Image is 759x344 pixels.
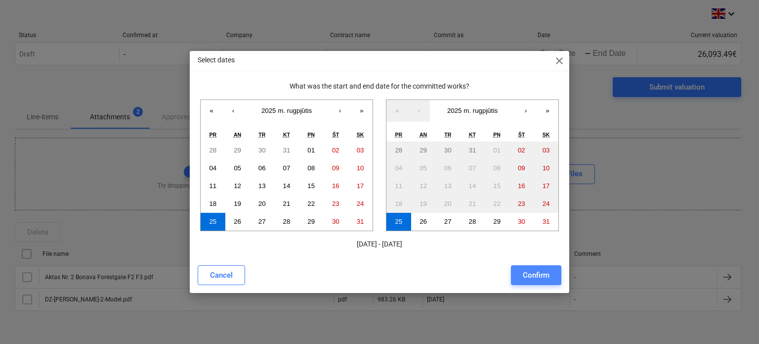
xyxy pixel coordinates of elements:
[274,213,299,231] button: 2025 m. rugpjūčio 28 d.
[543,132,550,138] abbr: sekmadienis
[518,182,525,190] abbr: 2025 m. rugpjūčio 16 d.
[444,164,452,172] abbr: 2025 m. rugpjūčio 6 d.
[234,164,241,172] abbr: 2025 m. rugpjūčio 5 d.
[420,182,427,190] abbr: 2025 m. rugpjūčio 12 d.
[283,132,290,138] abbr: ketvirtadienis
[444,200,452,207] abbr: 2025 m. rugpjūčio 20 d.
[201,142,225,159] button: 2025 m. liepos 28 d.
[209,147,216,154] abbr: 2025 m. liepos 28 d.
[493,164,501,172] abbr: 2025 m. rugpjūčio 8 d.
[386,100,408,122] button: «
[299,177,324,195] button: 2025 m. rugpjūčio 15 d.
[444,132,451,138] abbr: trečiadienis
[357,132,364,138] abbr: sekmadienis
[543,147,550,154] abbr: 2025 m. rugpjūčio 3 d.
[348,177,373,195] button: 2025 m. rugpjūčio 17 d.
[332,218,339,225] abbr: 2025 m. rugpjūčio 30 d.
[420,147,427,154] abbr: 2025 m. liepos 29 d.
[395,164,402,172] abbr: 2025 m. rugpjūčio 4 d.
[515,100,537,122] button: ›
[518,200,525,207] abbr: 2025 m. rugpjūčio 23 d.
[348,159,373,177] button: 2025 m. rugpjūčio 10 d.
[447,107,498,114] span: 2025 m. rugpjūtis
[435,195,460,213] button: 2025 m. rugpjūčio 20 d.
[234,182,241,190] abbr: 2025 m. rugpjūčio 12 d.
[386,213,411,231] button: 2025 m. rugpjūčio 25 d.
[469,182,476,190] abbr: 2025 m. rugpjūčio 14 d.
[509,142,534,159] button: 2025 m. rugpjūčio 2 d.
[258,147,266,154] abbr: 2025 m. liepos 30 d.
[493,132,501,138] abbr: penktadienis
[307,218,315,225] abbr: 2025 m. rugpjūčio 29 d.
[333,132,339,138] abbr: šeštadienis
[332,182,339,190] abbr: 2025 m. rugpjūčio 16 d.
[543,182,550,190] abbr: 2025 m. rugpjūčio 17 d.
[209,182,216,190] abbr: 2025 m. rugpjūčio 11 d.
[534,159,558,177] button: 2025 m. rugpjūčio 10 d.
[258,132,265,138] abbr: trečiadienis
[283,218,291,225] abbr: 2025 m. rugpjūčio 28 d.
[509,195,534,213] button: 2025 m. rugpjūčio 23 d.
[411,159,436,177] button: 2025 m. rugpjūčio 5 d.
[244,100,329,122] button: 2025 m. rugpjūtis
[420,132,427,138] abbr: antradienis
[324,159,348,177] button: 2025 m. rugpjūčio 9 d.
[324,213,348,231] button: 2025 m. rugpjūčio 30 d.
[258,218,266,225] abbr: 2025 m. rugpjūčio 27 d.
[225,213,250,231] button: 2025 m. rugpjūčio 26 d.
[198,265,245,285] button: Cancel
[518,147,525,154] abbr: 2025 m. rugpjūčio 2 d.
[444,182,452,190] abbr: 2025 m. rugpjūčio 13 d.
[299,142,324,159] button: 2025 m. rugpjūčio 1 d.
[299,195,324,213] button: 2025 m. rugpjūčio 22 d.
[386,195,411,213] button: 2025 m. rugpjūčio 18 d.
[225,142,250,159] button: 2025 m. liepos 29 d.
[201,159,225,177] button: 2025 m. rugpjūčio 4 d.
[469,164,476,172] abbr: 2025 m. rugpjūčio 7 d.
[225,159,250,177] button: 2025 m. rugpjūčio 5 d.
[258,182,266,190] abbr: 2025 m. rugpjūčio 13 d.
[395,218,402,225] abbr: 2025 m. rugpjūčio 25 d.
[324,177,348,195] button: 2025 m. rugpjūčio 16 d.
[357,218,364,225] abbr: 2025 m. rugpjūčio 31 d.
[408,100,430,122] button: ‹
[534,177,558,195] button: 2025 m. rugpjūčio 17 d.
[329,100,351,122] button: ›
[234,147,241,154] abbr: 2025 m. liepos 29 d.
[261,107,312,114] span: 2025 m. rugpjūtis
[534,142,558,159] button: 2025 m. rugpjūčio 3 d.
[386,142,411,159] button: 2025 m. liepos 28 d.
[493,200,501,207] abbr: 2025 m. rugpjūčio 22 d.
[469,132,476,138] abbr: ketvirtadienis
[386,177,411,195] button: 2025 m. rugpjūčio 11 d.
[274,177,299,195] button: 2025 m. rugpjūčio 14 d.
[420,200,427,207] abbr: 2025 m. rugpjūčio 19 d.
[485,213,509,231] button: 2025 m. rugpjūčio 29 d.
[493,147,501,154] abbr: 2025 m. rugpjūčio 1 d.
[518,132,525,138] abbr: šeštadienis
[210,132,217,138] abbr: pirmadienis
[250,195,274,213] button: 2025 m. rugpjūčio 20 d.
[258,164,266,172] abbr: 2025 m. rugpjūčio 6 d.
[209,164,216,172] abbr: 2025 m. rugpjūčio 4 d.
[509,213,534,231] button: 2025 m. rugpjūčio 30 d.
[420,164,427,172] abbr: 2025 m. rugpjūčio 5 d.
[511,265,561,285] button: Confirm
[222,100,244,122] button: ‹
[386,159,411,177] button: 2025 m. rugpjūčio 4 d.
[435,159,460,177] button: 2025 m. rugpjūčio 6 d.
[225,195,250,213] button: 2025 m. rugpjūčio 19 d.
[537,100,558,122] button: »
[198,81,561,92] p: What was the start and end date for the committed works?
[307,132,315,138] abbr: penktadienis
[411,213,436,231] button: 2025 m. rugpjūčio 26 d.
[299,213,324,231] button: 2025 m. rugpjūčio 29 d.
[209,200,216,207] abbr: 2025 m. rugpjūčio 18 d.
[258,200,266,207] abbr: 2025 m. rugpjūčio 20 d.
[307,182,315,190] abbr: 2025 m. rugpjūčio 15 d.
[460,195,485,213] button: 2025 m. rugpjūčio 21 d.
[469,218,476,225] abbr: 2025 m. rugpjūčio 28 d.
[420,218,427,225] abbr: 2025 m. rugpjūčio 26 d.
[250,142,274,159] button: 2025 m. liepos 30 d.
[469,200,476,207] abbr: 2025 m. rugpjūčio 21 d.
